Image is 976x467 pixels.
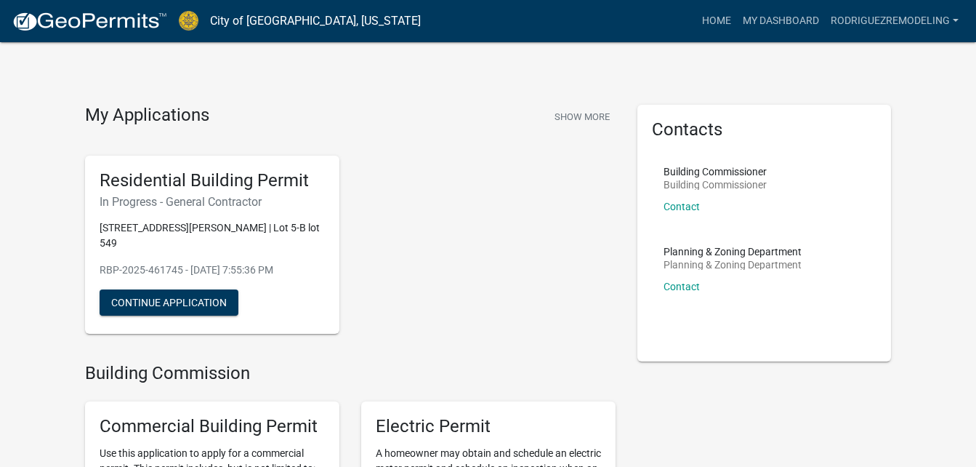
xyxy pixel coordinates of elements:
[100,290,238,316] button: Continue Application
[100,220,325,251] p: [STREET_ADDRESS][PERSON_NAME] | Lot 5-B lot 549
[696,7,737,35] a: Home
[85,105,209,127] h4: My Applications
[664,247,802,257] p: Planning & Zoning Department
[652,119,877,140] h5: Contacts
[664,281,700,292] a: Contact
[664,260,802,270] p: Planning & Zoning Department
[210,9,421,33] a: City of [GEOGRAPHIC_DATA], [US_STATE]
[100,416,325,437] h5: Commercial Building Permit
[549,105,616,129] button: Show More
[664,201,700,212] a: Contact
[664,167,767,177] p: Building Commissioner
[664,180,767,190] p: Building Commissioner
[825,7,964,35] a: RodriguezRemodeling
[100,263,325,278] p: RBP-2025-461745 - [DATE] 7:55:36 PM
[376,416,601,437] h5: Electric Permit
[179,11,198,31] img: City of Jeffersonville, Indiana
[100,195,325,209] h6: In Progress - General Contractor
[85,363,616,384] h4: Building Commission
[100,170,325,191] h5: Residential Building Permit
[737,7,825,35] a: My Dashboard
